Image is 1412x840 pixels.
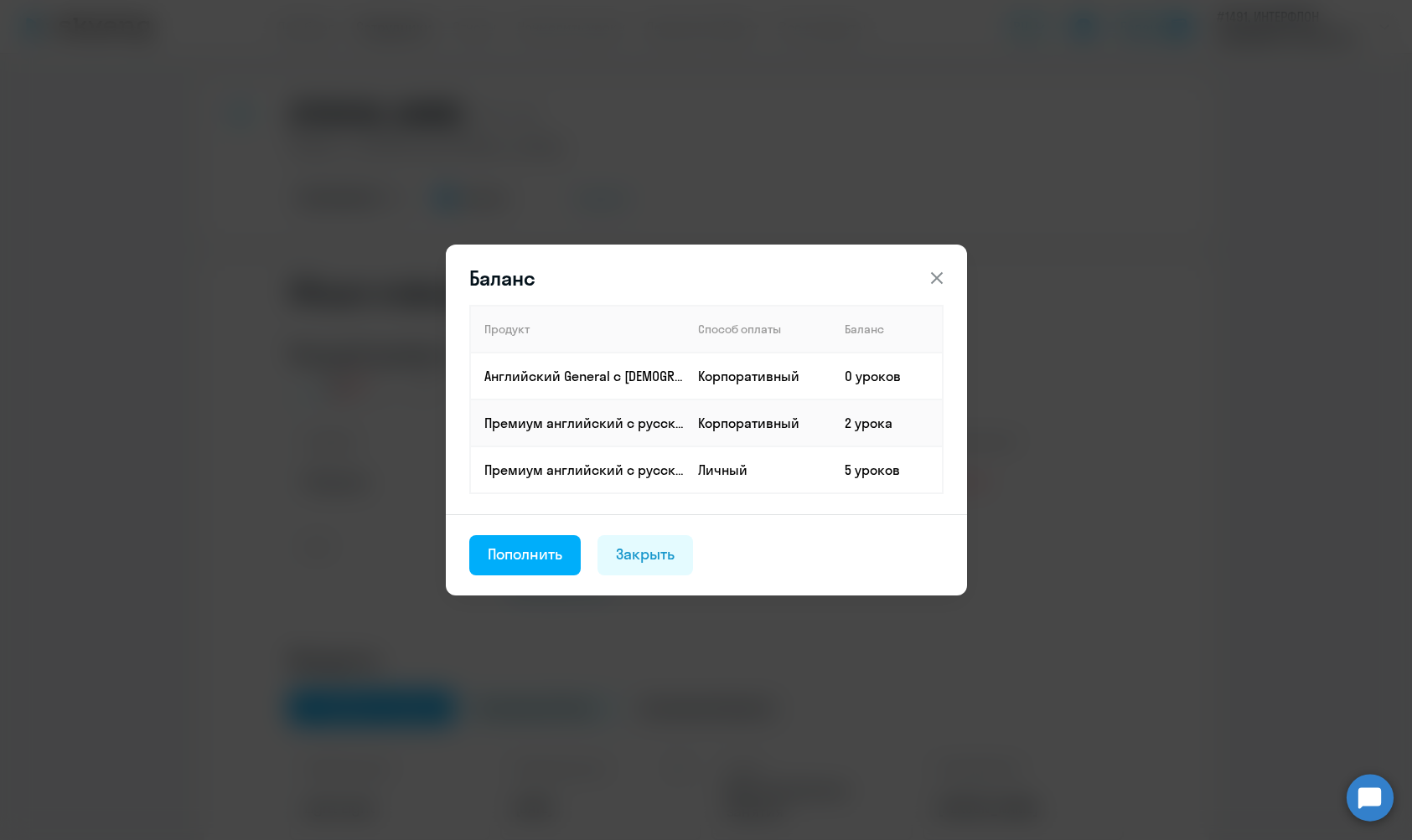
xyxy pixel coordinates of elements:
button: Пополнить [469,535,582,575]
div: Закрыть [616,544,675,565]
th: Продукт [470,306,685,353]
p: Премиум английский с русскоговорящим преподавателем [484,414,684,432]
td: 2 урока [831,399,943,446]
button: Закрыть [597,535,693,575]
td: 0 уроков [831,353,943,399]
td: Корпоративный [685,353,831,399]
th: Баланс [831,306,943,353]
p: Английский General с [DEMOGRAPHIC_DATA] преподавателем [484,367,684,385]
td: Личный [685,446,831,493]
th: Способ оплаты [685,306,831,353]
div: Пополнить [488,544,563,565]
td: 5 уроков [831,446,943,493]
td: Корпоративный [685,399,831,446]
header: Баланс [446,265,967,291]
p: Премиум английский с русскоговорящим преподавателем [484,461,684,479]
